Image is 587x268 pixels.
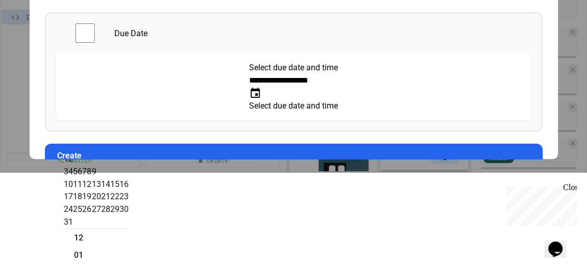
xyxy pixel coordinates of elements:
button: 25 [73,203,82,216]
button: Choose date, selected date is Aug 28, 2025 [249,87,261,99]
li: 1 hours [74,247,128,263]
button: 30 [119,203,128,216]
button: 17 [64,191,73,203]
button: 16 [119,178,128,190]
button: Create [45,144,543,168]
iframe: chat widget [502,183,577,226]
button: 18 [73,191,82,203]
button: 22 [110,191,119,203]
button: 19 [82,191,91,203]
label: Select due date and time [249,63,338,72]
button: 20 [91,191,101,203]
button: 27 [91,203,101,216]
button: 24 [64,203,73,216]
button: 15 [110,178,119,190]
input: controlled [56,23,114,43]
button: 12 [82,178,91,190]
li: 12 hours [74,230,128,246]
div: Chat with us now!Close [4,4,70,65]
button: 14 [101,178,110,190]
button: 31 [64,216,73,228]
button: 11 [73,178,82,190]
button: 28 [101,203,110,216]
button: 29 [110,203,119,216]
iframe: chat widget [544,227,577,258]
button: 10 [64,178,73,190]
button: 26 [82,203,91,216]
button: 13 [91,178,101,190]
span: Due Date [114,28,147,38]
span: Select due date and time [249,101,338,111]
button: 23 [119,191,128,203]
button: 21 [101,191,110,203]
